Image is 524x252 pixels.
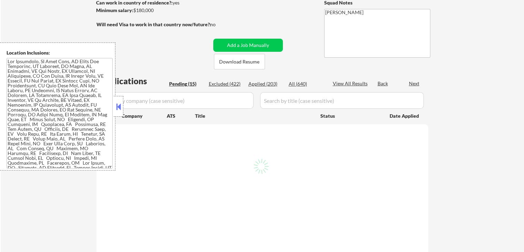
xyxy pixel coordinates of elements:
div: Status [320,109,380,122]
div: Excluded (422) [209,80,243,87]
div: Location Inclusions: [7,49,113,56]
div: Applications [99,77,167,85]
div: View All Results [333,80,370,87]
input: Search by title (case sensitive) [260,92,424,109]
strong: Minimum salary: [96,7,133,13]
div: All (640) [289,80,323,87]
div: Date Applied [390,113,420,119]
div: ATS [167,113,195,119]
div: no [210,21,230,28]
div: Company [122,113,167,119]
button: Download Resume [214,54,265,69]
input: Search by company (case sensitive) [99,92,254,109]
div: $180,000 [96,7,211,14]
strong: Will need Visa to work in that country now/future?: [96,21,211,27]
div: Title [195,113,314,119]
div: Back [378,80,389,87]
div: Pending (15) [169,80,204,87]
button: Add a Job Manually [213,39,283,52]
div: Next [409,80,420,87]
div: Applied (203) [248,80,283,87]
